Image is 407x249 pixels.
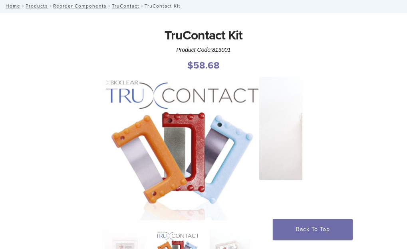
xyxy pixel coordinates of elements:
span: $ [187,60,193,71]
img: TruContact Kit - Image 2 [105,77,259,220]
span: / [139,4,145,8]
span: Product Code: [176,47,230,53]
bdi: 58.68 [187,60,220,71]
span: / [48,4,53,8]
a: Reorder Components [53,3,107,9]
span: / [20,4,26,8]
a: Back To Top [273,219,353,240]
a: Products [26,3,48,9]
h1: TruContact Kit [6,26,401,45]
span: / [107,4,112,8]
span: 813001 [212,47,231,53]
a: TruContact [112,3,139,9]
a: Home [3,3,20,9]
